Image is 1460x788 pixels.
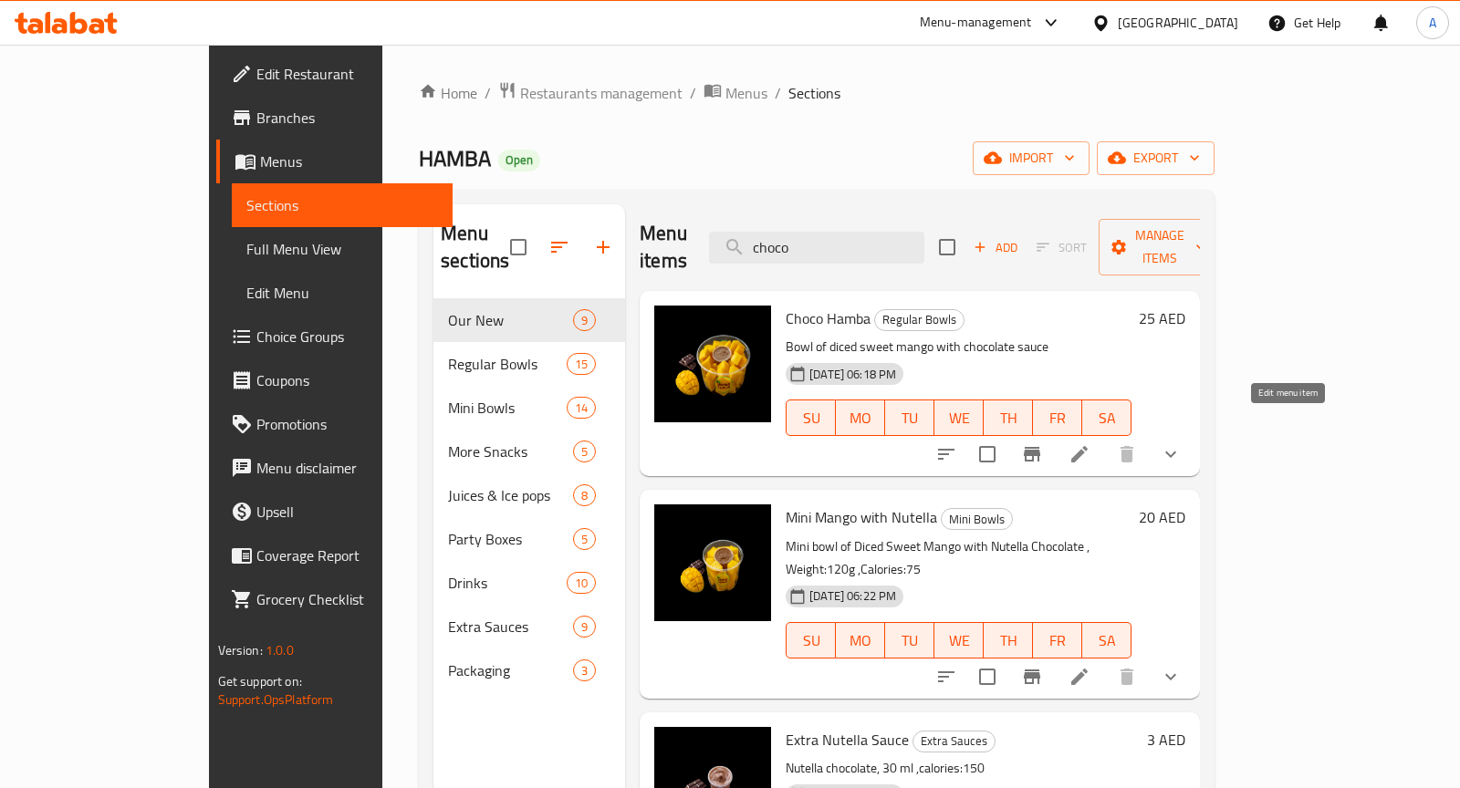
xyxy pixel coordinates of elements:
span: SU [794,405,829,431]
li: / [690,82,696,104]
a: Menu disclaimer [216,446,453,490]
a: Grocery Checklist [216,577,453,621]
span: Regular Bowls [448,353,567,375]
span: Select to update [968,658,1006,696]
span: Extra Sauces [913,731,995,752]
div: items [573,484,596,506]
button: sort-choices [924,432,968,476]
div: Juices & Ice pops8 [433,473,625,517]
button: FR [1033,622,1082,658]
span: Manage items [1113,224,1206,270]
span: WE [942,405,976,431]
button: Branch-specific-item [1010,432,1054,476]
span: Party Boxes [448,528,573,550]
div: Regular Bowls15 [433,342,625,386]
div: items [567,397,596,419]
img: Choco Hamba [654,306,771,422]
span: SA [1090,405,1124,431]
a: Promotions [216,402,453,446]
span: Restaurants management [520,82,683,104]
button: SA [1082,399,1131,436]
div: More Snacks [448,441,573,462]
span: 8 [574,487,595,504]
h2: Menu items [640,220,687,275]
span: Coverage Report [256,544,438,566]
button: SA [1082,622,1131,658]
h6: 20 AED [1139,504,1185,530]
button: TU [885,399,934,436]
button: delete [1105,655,1149,699]
span: Upsell [256,501,438,523]
a: Edit Menu [232,271,453,315]
button: FR [1033,399,1082,436]
span: 5 [574,443,595,461]
nav: breadcrumb [419,81,1215,105]
span: 5 [574,531,595,548]
button: MO [836,399,885,436]
span: 9 [574,312,595,329]
div: Our New9 [433,298,625,342]
p: Nutella chocolate, 30 ml ,calories:150 [786,757,1140,780]
span: SU [794,627,829,654]
span: Edit Menu [246,282,438,304]
div: Drinks [448,572,567,594]
span: Select all sections [499,228,537,266]
span: Menus [260,150,438,172]
a: Support.OpsPlatform [218,688,334,711]
div: Mini Bowls14 [433,386,625,430]
span: Sections [246,194,438,216]
a: Edit menu item [1069,666,1090,688]
span: Open [498,152,540,168]
span: import [987,147,1075,170]
button: SU [786,622,836,658]
button: Manage items [1099,219,1221,275]
span: 15 [568,356,595,373]
span: Version: [218,638,263,662]
div: items [567,572,596,594]
a: Menus [216,140,453,183]
span: SA [1090,627,1124,654]
span: 3 [574,662,595,679]
span: Sort sections [537,225,581,269]
span: Coupons [256,369,438,391]
button: TU [885,622,934,658]
span: Add [971,237,1020,258]
span: Edit Restaurant [256,63,438,85]
span: Full Menu View [246,238,438,260]
span: Extra Nutella Sauce [786,726,909,753]
span: TU [892,405,927,431]
a: Upsell [216,490,453,534]
span: Grocery Checklist [256,588,438,610]
button: show more [1149,655,1193,699]
span: Mini Bowls [448,397,567,419]
span: Select section [928,228,966,266]
span: A [1429,13,1436,33]
span: Extra Sauces [448,616,573,638]
button: WE [934,622,984,658]
div: Menu-management [920,12,1032,34]
button: Branch-specific-item [1010,655,1054,699]
span: TH [991,627,1026,654]
button: Add section [581,225,625,269]
img: Mini Mango with Nutella [654,504,771,621]
div: items [573,441,596,462]
div: Regular Bowls [874,309,965,331]
div: Drinks10 [433,561,625,605]
span: Get support on: [218,669,302,693]
span: TH [991,405,1026,431]
span: Choco Hamba [786,305,871,332]
div: Packaging3 [433,648,625,692]
span: Menu disclaimer [256,457,438,479]
div: Packaging [448,659,573,681]
span: 10 [568,575,595,592]
span: Add item [966,233,1025,262]
div: items [573,659,596,681]
svg: Show Choices [1160,443,1182,465]
li: / [485,82,491,104]
a: Coupons [216,358,453,402]
span: [DATE] 06:18 PM [802,366,903,383]
a: Edit Restaurant [216,52,453,96]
